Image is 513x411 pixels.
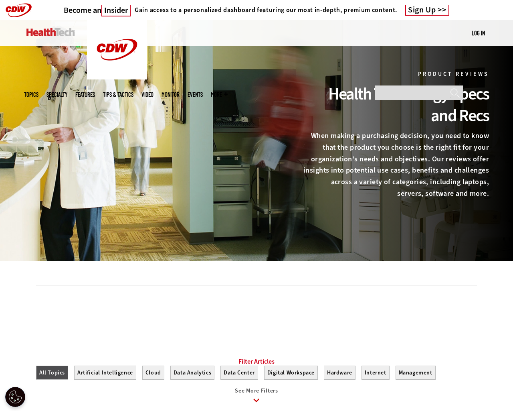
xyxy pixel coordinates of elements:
span: Specialty [46,92,67,98]
div: Cookie Settings [5,387,25,407]
button: Hardware [324,366,355,380]
a: See More Filters [36,388,477,410]
a: CDW [87,73,147,81]
a: Tips & Tactics [103,92,133,98]
button: Data Analytics [170,366,214,380]
iframe: advertisement [111,297,402,334]
button: Internet [362,366,390,380]
button: Artificial Intelligence [74,366,136,380]
p: When making a purchasing decision, you need to know that the product you choose is the right fit ... [303,130,489,199]
button: Management [396,366,436,380]
h4: Gain access to a personalized dashboard featuring our most in-depth, premium content. [135,6,397,14]
span: Insider [101,5,131,16]
a: Log in [472,29,485,37]
button: Open Preferences [5,387,25,407]
a: Become anInsider [64,5,131,15]
a: MonITor [162,92,180,98]
button: All Topics [36,366,68,380]
button: Cloud [142,366,164,380]
a: Features [75,92,95,98]
div: User menu [472,29,485,37]
a: Filter Articles [238,358,275,366]
a: Gain access to a personalized dashboard featuring our most in-depth, premium content. [131,6,397,14]
img: Home [26,28,75,36]
h3: Become an [64,5,131,15]
button: Digital Workspace [264,366,318,380]
a: Video [141,92,153,98]
span: See More Filters [235,387,278,395]
div: Health Technology Specs and Recs [303,83,489,126]
a: Events [188,92,203,98]
img: Home [87,20,147,79]
span: More [211,92,228,98]
button: Data Center [220,366,258,380]
span: Topics [24,92,38,98]
a: Sign Up [405,5,449,16]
